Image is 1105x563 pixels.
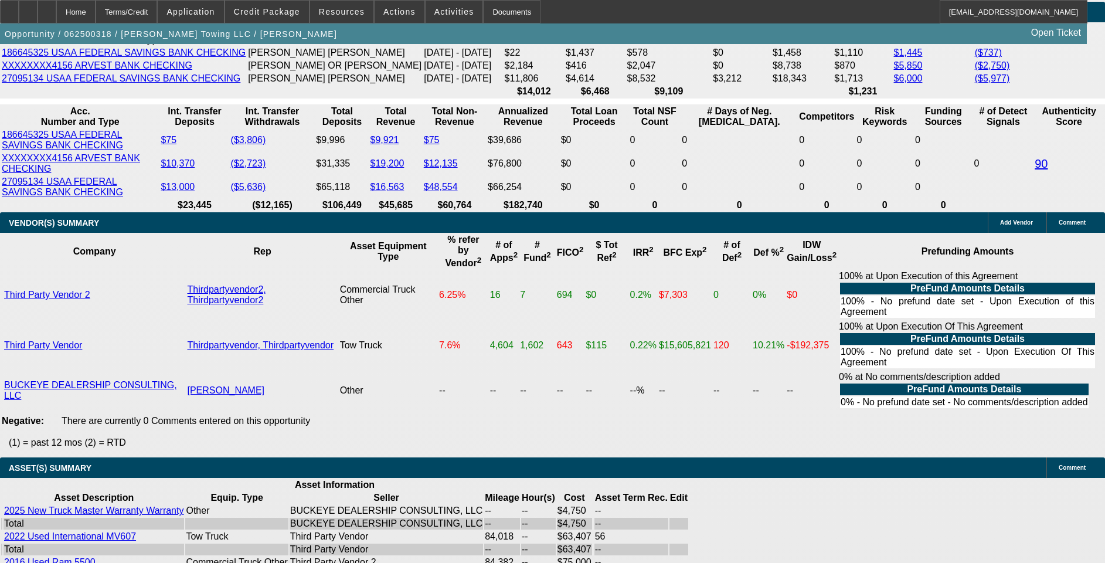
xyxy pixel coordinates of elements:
td: -- [658,371,712,410]
a: $10,370 [161,158,195,168]
td: 0 [798,176,855,198]
button: Activities [426,1,483,23]
td: $578 [627,47,712,59]
sup: 2 [477,256,481,264]
b: Company [73,246,116,256]
td: -- [489,371,518,410]
td: -- [438,371,488,410]
td: Other [185,505,288,517]
button: Credit Package [225,1,309,23]
td: -$192,375 [786,321,837,370]
td: -- [484,505,520,517]
p: (1) = past 12 mos (2) = RTD [9,437,1105,448]
td: BUCKEYE DEALERSHIP CONSULTING, LLC [290,518,483,530]
td: $0 [712,47,771,59]
td: -- [556,371,584,410]
th: 0 [798,199,855,211]
span: Opportunity / 062500318 / [PERSON_NAME] Towing LLC / [PERSON_NAME] [5,29,337,39]
sup: 2 [579,245,583,254]
td: 0 [798,129,855,151]
td: Commercial Truck Other [339,270,437,320]
td: -- [594,505,668,517]
td: [PERSON_NAME] [PERSON_NAME] [247,47,422,59]
th: $60,764 [423,199,486,211]
td: --% [630,371,657,410]
td: -- [484,518,520,530]
th: 0 [630,199,681,211]
td: -- [752,371,785,410]
th: 0 [856,199,913,211]
a: 27095134 USAA FEDERAL SAVINGS BANK CHECKING [2,177,123,197]
td: 0 [681,129,797,151]
td: -- [521,518,556,530]
sup: 2 [832,250,837,259]
td: 100% - No prefund date set - Upon Execution of this Agreement [840,296,1095,318]
td: -- [484,544,520,555]
a: Thirdpartyvendor, Thirdpartyvendor [187,340,334,350]
td: $31,335 [315,152,368,175]
b: Seller [373,493,399,503]
th: Total Loan Proceeds [560,106,628,128]
span: Activities [434,7,474,16]
td: 643 [556,321,584,370]
span: Comment [1059,464,1086,471]
td: Tow Truck [339,321,437,370]
td: -- [521,544,556,555]
b: IDW Gain/Loss [787,240,837,263]
a: 2022 Used International MV607 [4,531,136,541]
a: Third Party Vendor 2 [4,290,90,300]
div: 100% at Upon Execution Of This Agreement [839,321,1096,369]
td: 0.22% [630,321,657,370]
td: 7 [519,270,555,320]
td: BUCKEYE DEALERSHIP CONSULTING, LLC [290,505,483,517]
td: $1,713 [834,73,892,84]
b: Asset Equipment Type [350,241,427,262]
td: $0 [712,60,771,72]
b: $ Tot Ref [596,240,617,263]
td: $870 [834,60,892,72]
td: 84,018 [484,531,520,542]
th: Funding Sources [914,106,973,128]
b: IRR [633,247,654,257]
div: Total [4,544,183,555]
div: $66,254 [488,182,559,192]
th: Int. Transfer Deposits [160,106,229,128]
td: $4,750 [557,505,592,517]
button: Actions [375,1,424,23]
a: [PERSON_NAME] [187,385,264,395]
th: $23,445 [160,199,229,211]
td: 0 [974,129,1033,198]
a: 2025 New Truck Master Warranty Warranty [4,506,183,515]
td: $1,437 [565,47,625,59]
div: $76,800 [488,158,559,169]
a: Thirdpartyvendor2, Thirdpartyvendor2 [187,284,266,305]
td: $15,605,821 [658,321,712,370]
td: $63,407 [557,544,592,555]
td: 1,602 [519,321,555,370]
sup: 2 [737,250,742,259]
td: 0 [914,152,973,175]
b: Hour(s) [522,493,555,503]
a: 90 [1035,157,1048,170]
td: 10.21% [752,321,785,370]
th: Competitors [798,106,855,128]
th: Edit [669,492,688,504]
a: Open Ticket [1026,23,1086,43]
td: [PERSON_NAME] OR [PERSON_NAME] [247,60,422,72]
a: $9,921 [370,135,399,145]
sup: 2 [612,250,616,259]
span: Add Vendor [1000,219,1033,226]
a: $19,200 [370,158,404,168]
th: Sum of the Total NSF Count and Total Overdraft Fee Count from Ocrolus [630,106,681,128]
td: $416 [565,60,625,72]
td: [DATE] - [DATE] [423,73,502,84]
button: Resources [310,1,373,23]
td: [PERSON_NAME] [PERSON_NAME] [247,73,422,84]
th: Acc. Number and Type [1,106,159,128]
th: Total Non-Revenue [423,106,486,128]
b: Rep [253,246,271,256]
b: Prefunding Amounts [922,246,1014,256]
td: 0 [713,270,751,320]
td: $4,750 [557,518,592,530]
td: -- [519,371,555,410]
